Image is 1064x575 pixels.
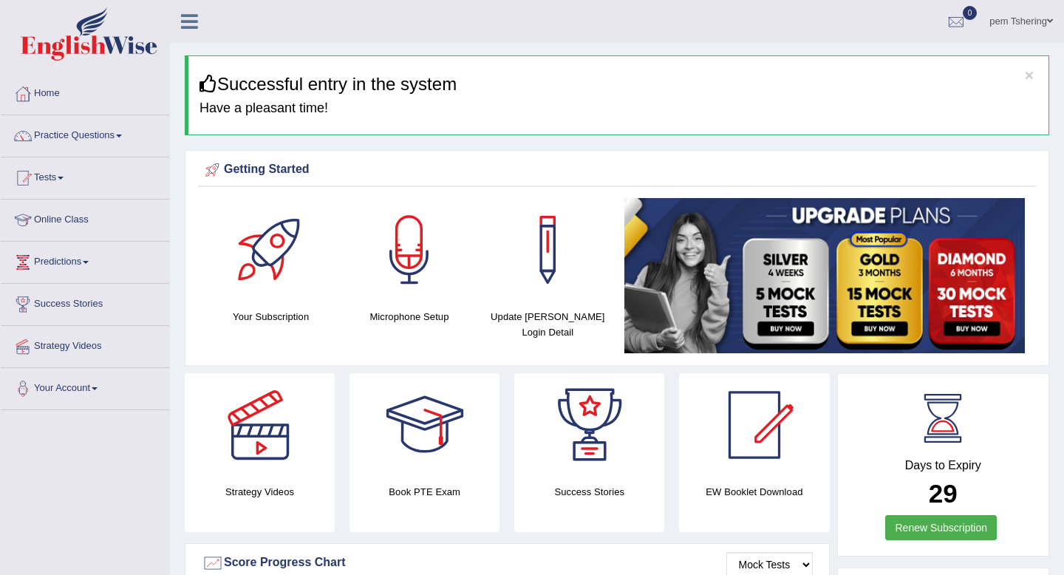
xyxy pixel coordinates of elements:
[929,479,958,508] b: 29
[349,484,499,500] h4: Book PTE Exam
[963,6,978,20] span: 0
[202,159,1032,181] div: Getting Started
[1,200,169,237] a: Online Class
[486,309,610,340] h4: Update [PERSON_NAME] Login Detail
[199,75,1037,94] h3: Successful entry in the system
[679,484,829,500] h4: EW Booklet Download
[199,101,1037,116] h4: Have a pleasant time!
[1,73,169,110] a: Home
[1,157,169,194] a: Tests
[1025,67,1034,83] button: ×
[347,309,471,324] h4: Microphone Setup
[202,552,813,574] div: Score Progress Chart
[1,326,169,363] a: Strategy Videos
[624,198,1025,353] img: small5.jpg
[514,484,664,500] h4: Success Stories
[1,242,169,279] a: Predictions
[1,368,169,405] a: Your Account
[209,309,332,324] h4: Your Subscription
[885,515,997,540] a: Renew Subscription
[1,115,169,152] a: Practice Questions
[1,284,169,321] a: Success Stories
[185,484,335,500] h4: Strategy Videos
[854,459,1033,472] h4: Days to Expiry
